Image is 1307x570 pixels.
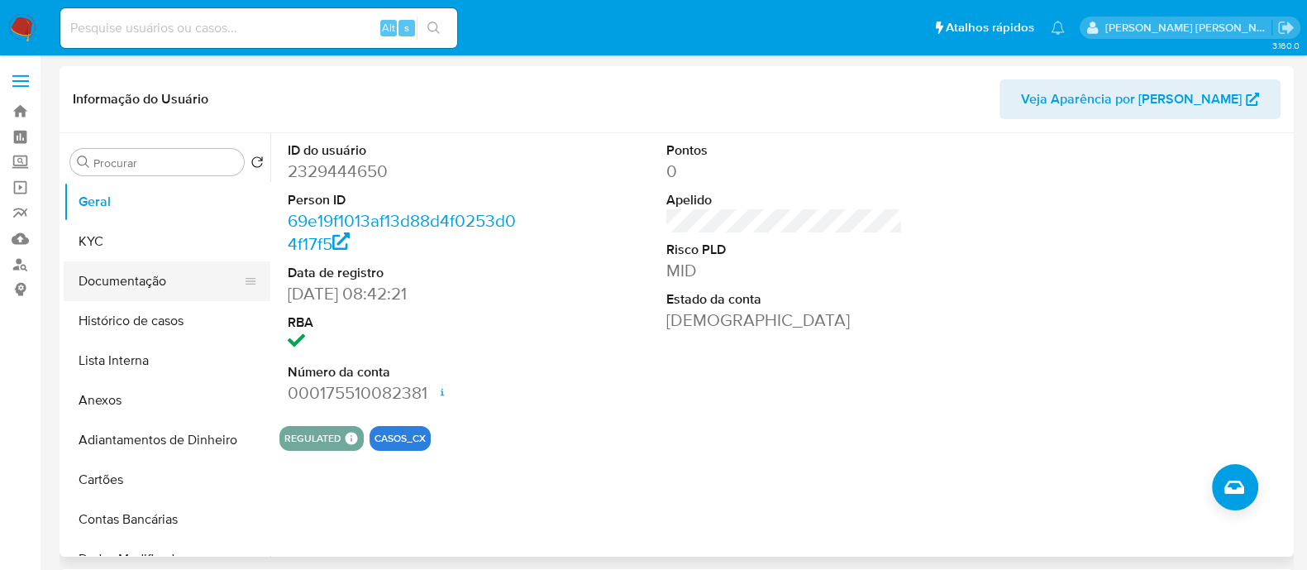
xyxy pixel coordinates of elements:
[1277,19,1295,36] a: Sair
[250,156,264,174] button: Retornar ao pedido padrão
[64,460,270,500] button: Cartões
[288,264,524,282] dt: Data de registro
[288,314,524,332] dt: RBA
[946,19,1034,36] span: Atalhos rápidos
[288,363,524,381] dt: Número da conta
[60,17,457,39] input: Pesquise usuários ou casos...
[1021,79,1242,119] span: Veja Aparência por [PERSON_NAME]
[64,381,270,420] button: Anexos
[288,381,524,405] dd: 000175510082381
[666,241,903,259] dt: Risco PLD
[93,156,237,170] input: Procurar
[666,290,903,309] dt: Estado da conta
[64,341,270,381] button: Lista Interna
[288,191,524,209] dt: Person ID
[666,141,903,160] dt: Pontos
[666,309,903,332] dd: [DEMOGRAPHIC_DATA]
[288,208,516,256] a: 69e19f1013af13d88d4f0253d04f17f5
[77,156,90,169] button: Procurar
[64,500,270,539] button: Contas Bancárias
[64,420,270,460] button: Adiantamentos de Dinheiro
[417,17,451,40] button: search-icon
[73,91,208,108] h1: Informação do Usuário
[1105,20,1272,36] p: anna.almeida@mercadopago.com.br
[64,222,270,261] button: KYC
[1051,21,1065,35] a: Notificações
[64,261,257,301] button: Documentação
[288,282,524,305] dd: [DATE] 08:42:21
[382,20,395,36] span: Alt
[404,20,409,36] span: s
[64,182,270,222] button: Geral
[666,191,903,209] dt: Apelido
[288,160,524,183] dd: 2329444650
[666,160,903,183] dd: 0
[999,79,1281,119] button: Veja Aparência por [PERSON_NAME]
[666,259,903,282] dd: MID
[64,301,270,341] button: Histórico de casos
[288,141,524,160] dt: ID do usuário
